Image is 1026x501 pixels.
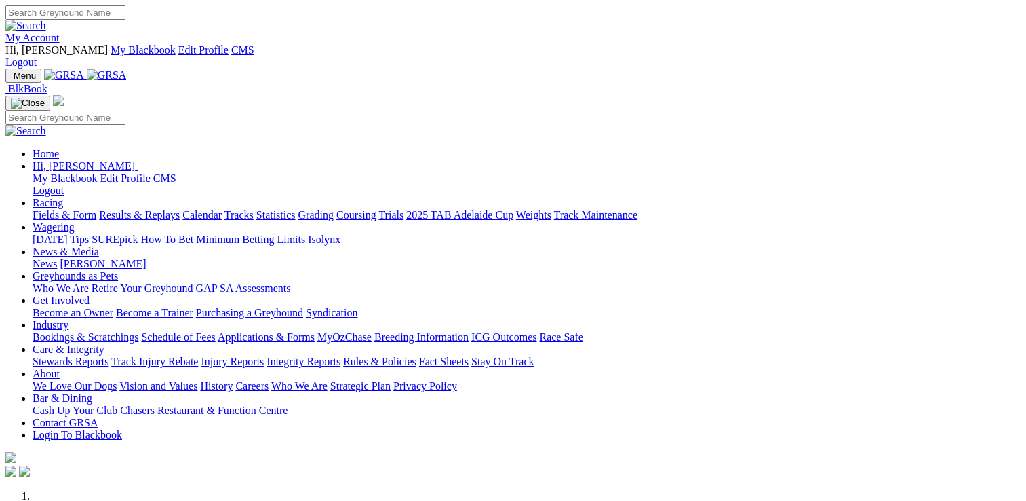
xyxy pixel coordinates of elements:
[8,83,47,94] span: BlkBook
[178,44,229,56] a: Edit Profile
[33,258,57,270] a: News
[33,209,96,221] a: Fields & Form
[271,380,328,392] a: Who We Are
[539,331,583,343] a: Race Safe
[306,307,357,318] a: Syndication
[33,319,68,331] a: Industry
[267,356,340,367] a: Integrity Reports
[5,32,60,43] a: My Account
[119,380,197,392] a: Vision and Values
[5,96,50,111] button: Toggle navigation
[343,356,416,367] a: Rules & Policies
[33,185,64,196] a: Logout
[33,331,138,343] a: Bookings & Scratchings
[53,95,64,106] img: logo-grsa-white.png
[141,331,215,343] a: Schedule of Fees
[33,221,75,233] a: Wagering
[33,270,118,282] a: Greyhounds as Pets
[298,209,334,221] a: Grading
[33,246,99,257] a: News & Media
[5,83,47,94] a: BlkBook
[33,405,117,416] a: Cash Up Your Club
[5,125,46,137] img: Search
[5,5,125,20] input: Search
[516,209,551,221] a: Weights
[33,234,89,245] a: [DATE] Tips
[19,466,30,477] img: twitter.svg
[33,160,135,172] span: Hi, [PERSON_NAME]
[99,209,180,221] a: Results & Replays
[33,209,1021,221] div: Racing
[14,71,36,81] span: Menu
[5,44,108,56] span: Hi, [PERSON_NAME]
[471,356,534,367] a: Stay On Track
[5,111,125,125] input: Search
[33,307,1021,319] div: Get Involved
[374,331,469,343] a: Breeding Information
[201,356,264,367] a: Injury Reports
[33,417,98,428] a: Contact GRSA
[111,44,176,56] a: My Blackbook
[33,258,1021,270] div: News & Media
[33,344,104,355] a: Care & Integrity
[33,307,113,318] a: Become an Owner
[33,368,60,379] a: About
[196,307,303,318] a: Purchasing a Greyhound
[393,380,457,392] a: Privacy Policy
[471,331,536,343] a: ICG Outcomes
[33,160,138,172] a: Hi, [PERSON_NAME]
[33,392,92,404] a: Bar & Dining
[92,234,138,245] a: SUREpick
[87,69,127,81] img: GRSA
[111,356,198,367] a: Track Injury Rebate
[378,209,403,221] a: Trials
[218,331,315,343] a: Applications & Forms
[33,356,108,367] a: Stewards Reports
[419,356,469,367] a: Fact Sheets
[5,452,16,463] img: logo-grsa-white.png
[5,20,46,32] img: Search
[406,209,513,221] a: 2025 TAB Adelaide Cup
[196,234,305,245] a: Minimum Betting Limits
[153,172,176,184] a: CMS
[317,331,372,343] a: MyOzChase
[60,258,146,270] a: [PERSON_NAME]
[33,380,117,392] a: We Love Our Dogs
[5,69,41,83] button: Toggle navigation
[116,307,193,318] a: Become a Trainer
[33,148,59,160] a: Home
[196,282,291,294] a: GAP SA Assessments
[235,380,269,392] a: Careers
[308,234,340,245] a: Isolynx
[100,172,151,184] a: Edit Profile
[33,295,90,306] a: Get Involved
[44,69,84,81] img: GRSA
[141,234,194,245] a: How To Bet
[5,466,16,477] img: facebook.svg
[231,44,254,56] a: CMS
[33,172,98,184] a: My Blackbook
[33,405,1021,417] div: Bar & Dining
[33,234,1021,246] div: Wagering
[33,197,63,208] a: Racing
[120,405,288,416] a: Chasers Restaurant & Function Centre
[200,380,233,392] a: History
[554,209,637,221] a: Track Maintenance
[33,282,1021,295] div: Greyhounds as Pets
[33,356,1021,368] div: Care & Integrity
[336,209,376,221] a: Coursing
[33,172,1021,197] div: Hi, [PERSON_NAME]
[33,282,89,294] a: Who We Are
[11,98,45,109] img: Close
[330,380,391,392] a: Strategic Plan
[33,380,1021,392] div: About
[224,209,254,221] a: Tracks
[33,429,122,441] a: Login To Blackbook
[33,331,1021,344] div: Industry
[5,56,37,68] a: Logout
[256,209,296,221] a: Statistics
[92,282,193,294] a: Retire Your Greyhound
[182,209,222,221] a: Calendar
[5,44,1021,69] div: My Account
